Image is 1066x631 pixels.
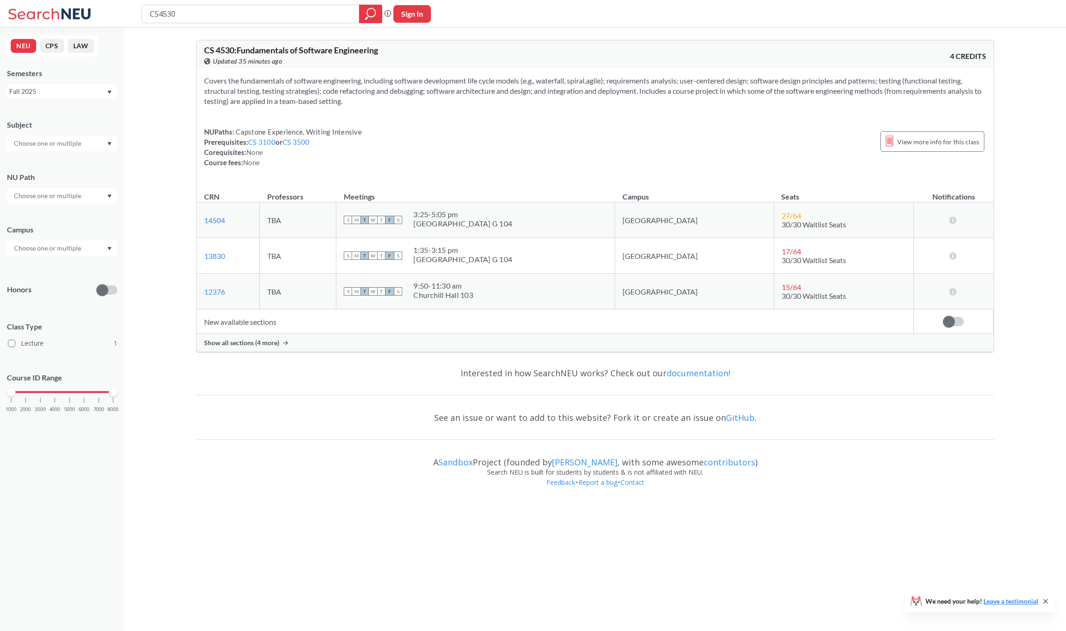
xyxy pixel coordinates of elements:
[394,216,402,224] span: S
[377,287,385,296] span: T
[377,216,385,224] span: T
[248,138,276,146] a: CS 3100
[107,247,112,251] svg: Dropdown arrow
[438,457,473,468] a: Sandbox
[204,76,986,106] section: Covers the fundamentals of software engineering, including software development life cycle models...
[413,210,512,219] div: 3:25 - 5:05 pm
[196,360,994,386] div: Interested in how SearchNEU works? Check out our
[344,216,352,224] span: S
[344,251,352,260] span: S
[704,457,755,468] a: contributors
[204,45,378,55] span: CS 4530 : Fundamentals of Software Engineering
[726,412,755,423] a: GitHub
[234,128,362,136] span: Capstone Experience, Writing Intensive
[7,120,117,130] div: Subject
[7,284,32,295] p: Honors
[615,238,774,274] td: [GEOGRAPHIC_DATA]
[8,337,117,349] label: Lecture
[196,467,994,477] div: Search NEU is built for students by students & is not affiliated with NEU.
[385,287,394,296] span: F
[365,7,376,20] svg: magnifying glass
[620,478,645,487] a: Contact
[360,216,369,224] span: T
[983,597,1038,605] a: Leave a testimonial
[782,247,801,256] span: 17 / 64
[615,202,774,238] td: [GEOGRAPHIC_DATA]
[204,339,279,347] span: Show all sections (4 more)
[9,86,106,97] div: Fall 2025
[40,39,64,53] button: CPS
[615,182,774,202] th: Campus
[359,5,382,23] div: magnifying glass
[7,172,117,182] div: NU Path
[9,190,87,201] input: Choose one or multiple
[204,251,225,260] a: 13830
[360,251,369,260] span: T
[197,334,994,352] div: Show all sections (4 more)
[204,127,362,167] div: NUPaths: Prerequisites: or Corequisites: Course fees:
[336,182,615,202] th: Meetings
[260,182,336,202] th: Professors
[914,182,994,202] th: Notifications
[782,256,846,264] span: 30/30 Waitlist Seats
[413,255,512,264] div: [GEOGRAPHIC_DATA] G 104
[107,142,112,146] svg: Dropdown arrow
[782,291,846,300] span: 30/30 Waitlist Seats
[108,407,119,412] span: 8000
[369,287,377,296] span: W
[107,194,112,198] svg: Dropdown arrow
[352,216,360,224] span: M
[897,136,979,148] span: View more info for this class
[774,182,914,202] th: Seats
[950,51,986,61] span: 4 CREDITS
[413,219,512,228] div: [GEOGRAPHIC_DATA] G 104
[385,251,394,260] span: F
[7,68,117,78] div: Semesters
[78,407,90,412] span: 6000
[260,238,336,274] td: TBA
[352,251,360,260] span: M
[35,407,46,412] span: 3000
[413,290,473,300] div: Churchill Hall 103
[369,216,377,224] span: W
[7,240,117,256] div: Dropdown arrow
[6,407,17,412] span: 1000
[394,251,402,260] span: S
[394,287,402,296] span: S
[7,322,117,332] span: Class Type
[344,287,352,296] span: S
[196,404,994,431] div: See an issue or want to add to this website? Fork it or create an issue on .
[393,5,431,23] button: Sign In
[9,243,87,254] input: Choose one or multiple
[149,6,353,22] input: Class, professor, course number, "phrase"
[196,477,994,502] div: • •
[7,135,117,151] div: Dropdown arrow
[413,245,512,255] div: 1:35 - 3:15 pm
[546,478,576,487] a: Feedback
[260,274,336,309] td: TBA
[7,373,117,383] p: Course ID Range
[246,148,263,156] span: None
[11,39,36,53] button: NEU
[413,281,473,290] div: 9:50 - 11:30 am
[7,84,117,99] div: Fall 2025Dropdown arrow
[49,407,60,412] span: 4000
[369,251,377,260] span: W
[20,407,31,412] span: 2000
[782,211,801,220] span: 27 / 64
[7,188,117,204] div: Dropdown arrow
[283,138,310,146] a: CS 3500
[64,407,75,412] span: 5000
[377,251,385,260] span: T
[68,39,94,53] button: LAW
[925,598,1038,605] span: We need your help!
[107,90,112,94] svg: Dropdown arrow
[197,309,914,334] td: New available sections
[385,216,394,224] span: F
[114,338,117,348] span: 1
[615,274,774,309] td: [GEOGRAPHIC_DATA]
[782,283,801,291] span: 15 / 64
[93,407,104,412] span: 7000
[243,158,260,167] span: None
[9,138,87,149] input: Choose one or multiple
